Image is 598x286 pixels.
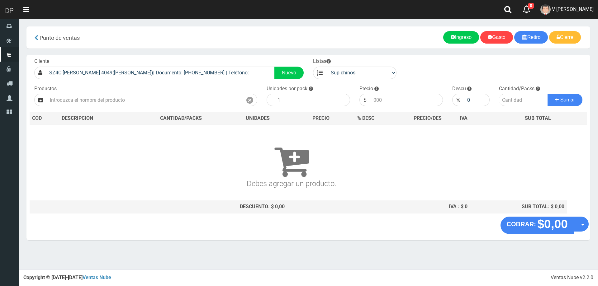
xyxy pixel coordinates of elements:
label: Listas [313,58,331,65]
h3: Debes agregar un producto. [32,134,551,188]
label: Productos [34,85,57,92]
th: DES [59,112,133,125]
div: DESCUENTO: $ 0,00 [136,203,285,210]
span: Sumar [560,97,575,102]
span: PRECIO [312,115,330,122]
span: SUB TOTAL [525,115,551,122]
a: Nuevo [274,67,304,79]
span: V [PERSON_NAME] [552,6,594,12]
label: Cliente [34,58,49,65]
label: Precio [359,85,373,92]
input: 1 [274,94,350,106]
div: IVA : $ 0 [379,203,467,210]
input: Cantidad [499,94,548,106]
a: Ingreso [443,31,479,44]
div: % [452,94,464,106]
th: COD [30,112,59,125]
span: 0 [528,3,534,9]
div: $ [359,94,370,106]
label: Unidades por pack [267,85,307,92]
button: Sumar [548,94,582,106]
strong: $0,00 [537,217,568,231]
a: Retiro [514,31,548,44]
input: Introduzca el nombre del producto [47,94,243,106]
a: Gasto [480,31,513,44]
div: SUB TOTAL: $ 0,00 [472,203,564,210]
th: UNIDADES [228,112,287,125]
span: IVA [460,115,467,121]
img: User Image [540,4,551,15]
label: Cantidad/Packs [499,85,534,92]
label: Descu [452,85,466,92]
input: 000 [464,94,489,106]
span: Punto de ventas [40,35,80,41]
span: % DESC [357,115,374,121]
button: COBRAR: $0,00 [501,217,574,234]
input: Consumidor Final [46,67,275,79]
strong: Copyright © [DATE]-[DATE] [23,274,111,280]
input: 000 [370,94,443,106]
span: CRIPCION [71,115,93,121]
strong: COBRAR: [507,221,536,227]
span: PRECIO/DES [414,115,442,121]
th: CANTIDAD/PACKS [133,112,228,125]
a: Cierre [549,31,581,44]
a: Ventas Nube [83,274,111,280]
div: Ventas Nube v2.2.0 [551,274,593,281]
